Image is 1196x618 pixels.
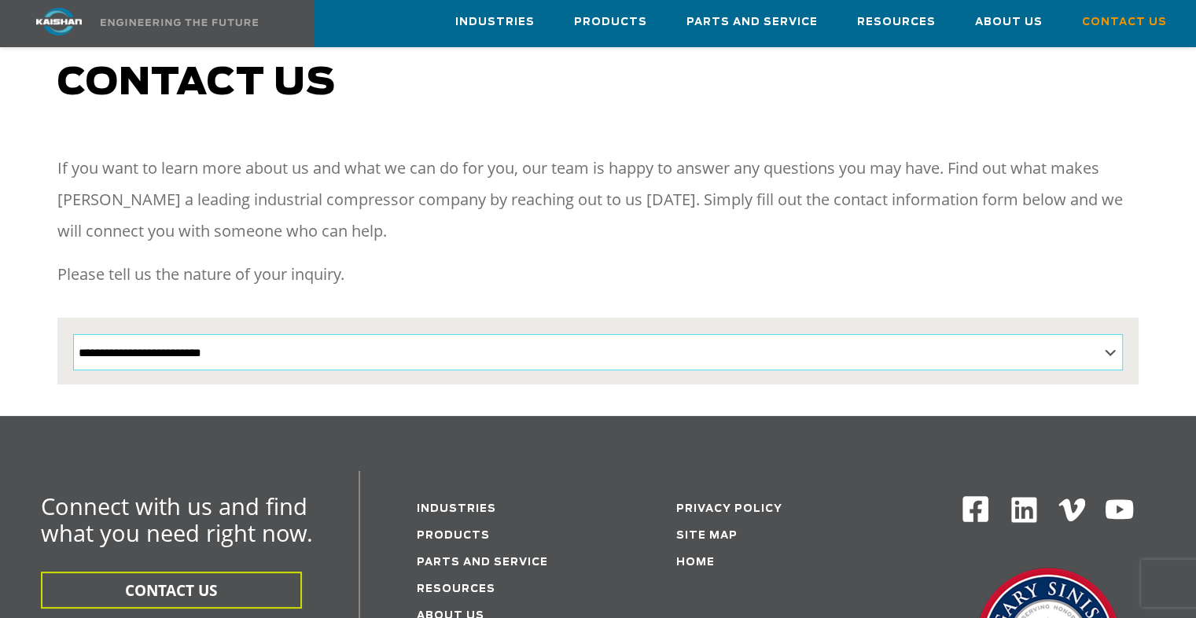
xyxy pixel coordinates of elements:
[417,584,495,594] a: Resources
[975,13,1043,31] span: About Us
[574,13,647,31] span: Products
[417,531,490,541] a: Products
[676,531,738,541] a: Site Map
[1009,495,1040,525] img: Linkedin
[455,1,535,43] a: Industries
[1104,495,1135,525] img: Youtube
[686,1,818,43] a: Parts and Service
[455,13,535,31] span: Industries
[57,153,1139,247] p: If you want to learn more about us and what we can do for you, our team is happy to answer any qu...
[676,504,782,514] a: Privacy Policy
[41,572,302,609] button: CONTACT US
[857,13,936,31] span: Resources
[417,557,548,568] a: Parts and service
[101,19,258,26] img: Engineering the future
[1058,498,1085,521] img: Vimeo
[417,504,496,514] a: Industries
[975,1,1043,43] a: About Us
[57,259,1139,290] p: Please tell us the nature of your inquiry.
[676,557,715,568] a: Home
[857,1,936,43] a: Resources
[961,495,990,524] img: Facebook
[686,13,818,31] span: Parts and Service
[57,64,336,102] span: Contact us
[41,491,313,548] span: Connect with us and find what you need right now.
[1082,1,1167,43] a: Contact Us
[1082,13,1167,31] span: Contact Us
[574,1,647,43] a: Products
